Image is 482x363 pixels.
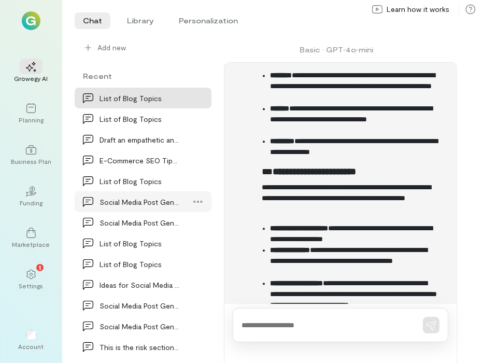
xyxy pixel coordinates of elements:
div: Social Media Post Generation [100,321,180,332]
span: Learn how it works [387,4,449,15]
span: Add new [97,43,126,53]
div: Funding [20,199,42,207]
div: List of Blog Topics [100,93,180,104]
div: Social Media Post Generation [100,217,180,228]
li: Chat [75,12,110,29]
div: List of Blog Topics [100,238,180,249]
div: Account [12,322,50,359]
div: Settings [19,282,44,290]
a: Funding [12,178,50,215]
a: Planning [12,95,50,132]
a: Marketplace [12,219,50,257]
div: List of Blog Topics [100,176,180,187]
div: This is the risk section of my business plan: G… [100,342,180,353]
div: Draft an empathetic and solution-oriented respons… [100,134,180,145]
div: Business Plan [11,157,51,165]
div: E-Commerce SEO Tips and Tricks [100,155,180,166]
a: Business Plan [12,136,50,174]
div: Ideas for Social Media about Company or Product [100,280,180,290]
div: List of Blog Topics [100,259,180,270]
div: Account [19,342,44,351]
div: Marketplace [12,240,50,248]
a: Settings [12,261,50,298]
div: Recent [75,71,211,81]
span: 1 [39,262,41,272]
li: Library [119,12,162,29]
div: Growegy AI [15,74,48,82]
a: Growegy AI [12,53,50,91]
div: Planning [19,116,44,124]
li: Personalization [171,12,246,29]
div: Social Media Post Generation [100,300,180,311]
div: List of Blog Topics [100,114,180,124]
div: Social Media Post Generation [100,197,180,207]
